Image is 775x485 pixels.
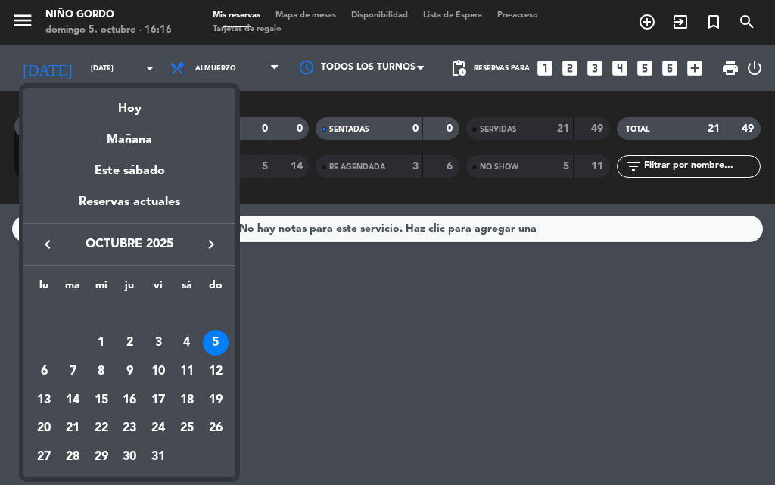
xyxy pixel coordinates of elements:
th: jueves [116,277,145,300]
td: 26 de octubre de 2025 [201,415,230,443]
div: 14 [60,387,86,413]
div: 26 [203,416,229,442]
div: 8 [89,359,114,384]
div: 10 [145,359,171,384]
div: 9 [117,359,142,384]
div: Mañana [23,119,235,150]
div: Reservas actuales [23,192,235,223]
td: OCT. [30,300,229,329]
td: 28 de octubre de 2025 [58,443,87,471]
td: 30 de octubre de 2025 [116,443,145,471]
td: 14 de octubre de 2025 [58,386,87,415]
div: 6 [31,359,57,384]
td: 1 de octubre de 2025 [87,329,116,358]
span: octubre 2025 [61,235,198,254]
div: 17 [145,387,171,413]
td: 15 de octubre de 2025 [87,386,116,415]
td: 22 de octubre de 2025 [87,415,116,443]
td: 7 de octubre de 2025 [58,357,87,386]
div: 7 [60,359,86,384]
th: domingo [201,277,230,300]
div: 25 [174,416,200,442]
td: 27 de octubre de 2025 [30,443,58,471]
div: 31 [145,444,171,470]
td: 11 de octubre de 2025 [173,357,201,386]
td: 2 de octubre de 2025 [116,329,145,358]
div: 2 [117,330,142,356]
div: 23 [117,416,142,442]
td: 10 de octubre de 2025 [144,357,173,386]
td: 8 de octubre de 2025 [87,357,116,386]
td: 18 de octubre de 2025 [173,386,201,415]
td: 12 de octubre de 2025 [201,357,230,386]
div: 30 [117,444,142,470]
div: Este sábado [23,150,235,192]
div: 18 [174,387,200,413]
div: 29 [89,444,114,470]
div: 11 [174,359,200,384]
td: 23 de octubre de 2025 [116,415,145,443]
div: 13 [31,387,57,413]
td: 3 de octubre de 2025 [144,329,173,358]
td: 24 de octubre de 2025 [144,415,173,443]
div: 15 [89,387,114,413]
td: 31 de octubre de 2025 [144,443,173,471]
th: lunes [30,277,58,300]
div: 4 [174,330,200,356]
td: 20 de octubre de 2025 [30,415,58,443]
td: 19 de octubre de 2025 [201,386,230,415]
td: 4 de octubre de 2025 [173,329,201,358]
div: 19 [203,387,229,413]
td: 29 de octubre de 2025 [87,443,116,471]
button: keyboard_arrow_left [34,235,61,254]
div: 5 [203,330,229,356]
div: 27 [31,444,57,470]
div: 16 [117,387,142,413]
td: 9 de octubre de 2025 [116,357,145,386]
i: keyboard_arrow_left [39,235,57,253]
th: sábado [173,277,201,300]
td: 25 de octubre de 2025 [173,415,201,443]
div: 21 [60,416,86,442]
th: miércoles [87,277,116,300]
th: viernes [144,277,173,300]
div: 22 [89,416,114,442]
td: 13 de octubre de 2025 [30,386,58,415]
div: 24 [145,416,171,442]
td: 16 de octubre de 2025 [116,386,145,415]
td: 5 de octubre de 2025 [201,329,230,358]
th: martes [58,277,87,300]
div: 20 [31,416,57,442]
button: keyboard_arrow_right [198,235,225,254]
div: 3 [145,330,171,356]
i: keyboard_arrow_right [202,235,220,253]
td: 6 de octubre de 2025 [30,357,58,386]
div: 12 [203,359,229,384]
td: 21 de octubre de 2025 [58,415,87,443]
div: 28 [60,444,86,470]
div: 1 [89,330,114,356]
td: 17 de octubre de 2025 [144,386,173,415]
div: Hoy [23,88,235,119]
